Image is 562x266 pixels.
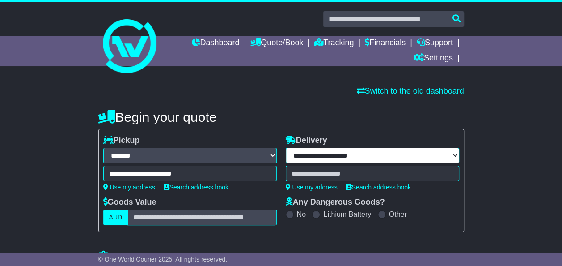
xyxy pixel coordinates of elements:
[314,36,354,51] a: Tracking
[164,184,228,191] a: Search address book
[346,184,411,191] a: Search address book
[98,110,464,124] h4: Begin your quote
[389,210,407,219] label: Other
[414,51,453,66] a: Settings
[98,250,211,265] h4: Package details |
[365,36,406,51] a: Financials
[103,197,156,207] label: Goods Value
[297,210,306,219] label: No
[286,184,338,191] a: Use my address
[286,197,385,207] label: Any Dangerous Goods?
[98,256,228,263] span: © One World Courier 2025. All rights reserved.
[103,136,140,146] label: Pickup
[286,136,327,146] label: Delivery
[103,184,155,191] a: Use my address
[417,36,453,51] a: Support
[323,210,371,219] label: Lithium Battery
[191,36,239,51] a: Dashboard
[250,36,303,51] a: Quote/Book
[103,210,128,225] label: AUD
[356,86,464,95] a: Switch to the old dashboard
